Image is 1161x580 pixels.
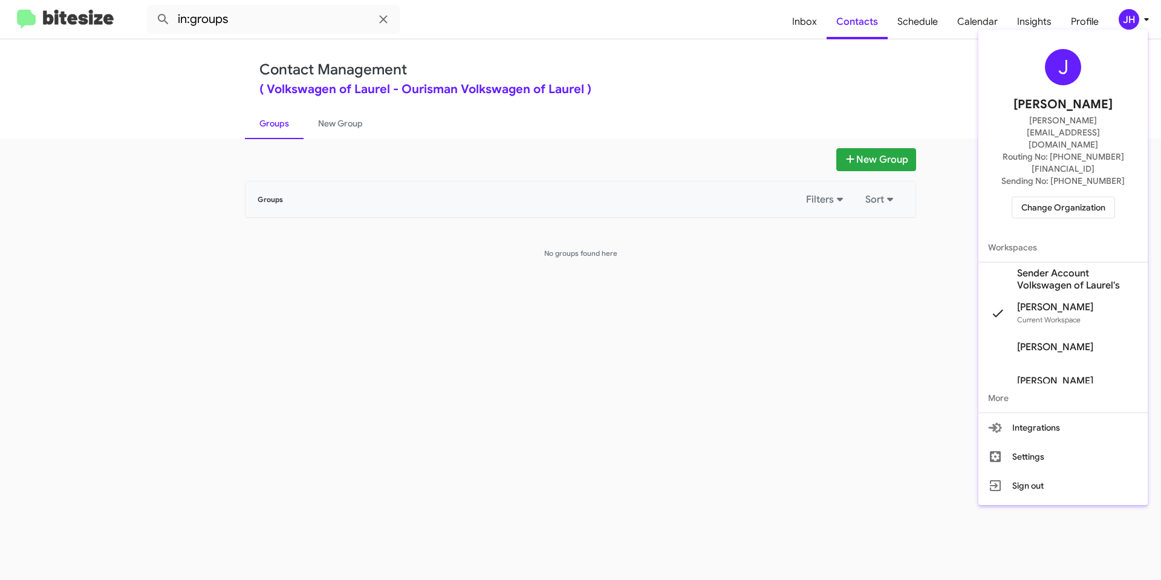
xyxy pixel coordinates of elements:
[1017,341,1093,353] span: [PERSON_NAME]
[978,233,1148,262] span: Workspaces
[1017,375,1093,387] span: [PERSON_NAME]
[1021,197,1105,218] span: Change Organization
[978,471,1148,500] button: Sign out
[1012,197,1115,218] button: Change Organization
[978,413,1148,442] button: Integrations
[1017,315,1081,324] span: Current Workspace
[1017,267,1138,292] span: Sender Account Volkswagen of Laurel's
[1017,301,1093,313] span: [PERSON_NAME]
[1001,175,1125,187] span: Sending No: [PHONE_NUMBER]
[1045,49,1081,85] div: J
[978,442,1148,471] button: Settings
[993,151,1133,175] span: Routing No: [PHONE_NUMBER][FINANCIAL_ID]
[993,114,1133,151] span: [PERSON_NAME][EMAIL_ADDRESS][DOMAIN_NAME]
[978,383,1148,412] span: More
[1013,95,1113,114] span: [PERSON_NAME]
